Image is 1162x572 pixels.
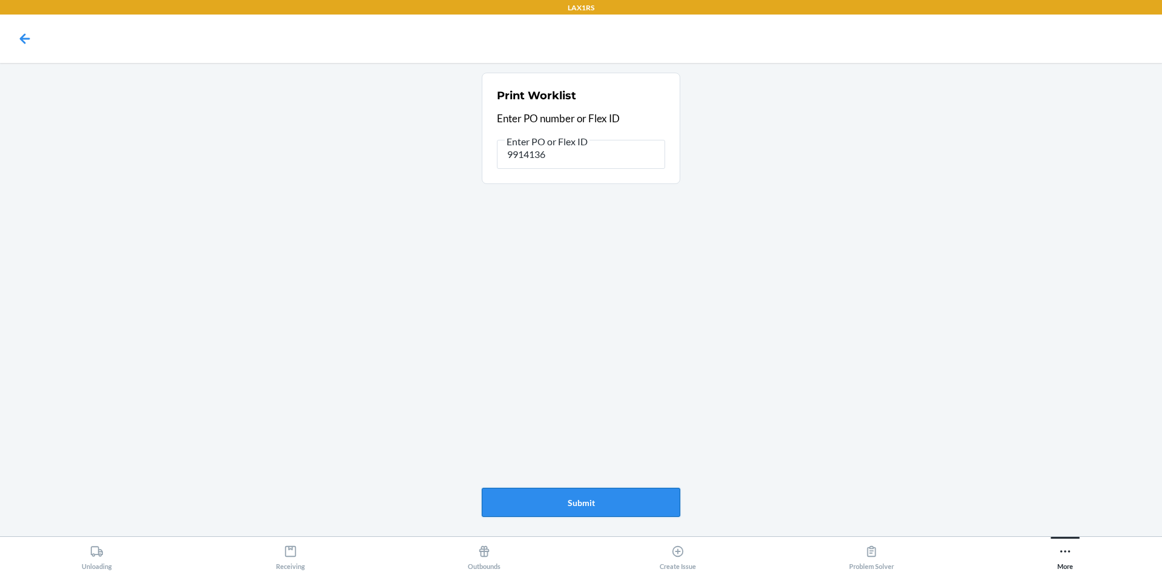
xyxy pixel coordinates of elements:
input: Enter PO or Flex ID [497,140,665,169]
button: Create Issue [581,537,775,570]
div: Outbounds [468,540,501,570]
button: Submit [482,488,680,517]
div: More [1057,540,1073,570]
div: Problem Solver [849,540,894,570]
h2: Print Worklist [497,88,576,104]
button: More [968,537,1162,570]
button: Problem Solver [775,537,968,570]
p: LAX1RS [568,2,594,13]
span: Enter PO or Flex ID [505,136,589,148]
div: Receiving [276,540,305,570]
p: Enter PO number or Flex ID [497,111,665,127]
div: Unloading [82,540,112,570]
div: Create Issue [660,540,696,570]
button: Outbounds [387,537,581,570]
button: Receiving [194,537,387,570]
